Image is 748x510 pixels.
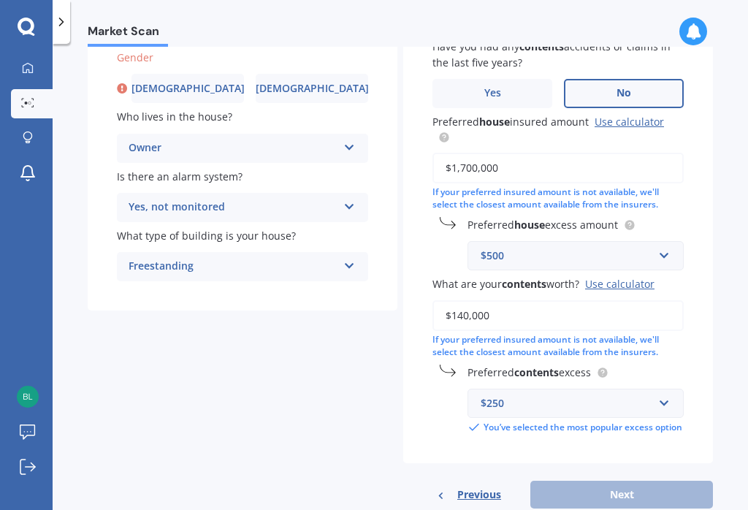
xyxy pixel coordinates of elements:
b: house [479,115,510,129]
div: If your preferred insured amount is not available, we'll select the closest amount available from... [432,334,684,359]
span: No [617,87,631,99]
input: Enter amount [432,153,684,183]
b: house [514,218,545,232]
span: Gender [117,50,153,64]
span: Yes [484,87,501,99]
a: Use calculator [595,115,664,129]
span: Market Scan [88,24,168,44]
div: Owner [129,140,337,157]
b: contents [519,40,564,54]
span: Previous [457,484,501,506]
span: What are your worth? [432,277,579,291]
span: Preferred excess amount [467,218,618,232]
span: Preferred insured amount [432,115,589,129]
span: Is there an alarm system? [117,170,243,183]
span: Preferred excess [467,365,591,379]
span: What type of building is your house? [117,229,296,243]
div: Use calculator [585,277,654,291]
span: [DEMOGRAPHIC_DATA] [131,83,245,95]
b: contents [514,365,559,379]
div: $500 [481,248,653,264]
span: [DEMOGRAPHIC_DATA] [256,83,369,95]
div: Freestanding [129,258,337,275]
span: Who lives in the house? [117,110,232,124]
div: You’ve selected the most popular excess option [467,421,684,434]
b: contents [502,277,546,291]
div: $250 [481,395,653,411]
span: Have you had any accidents or claims in the last five years? [432,40,671,69]
div: If your preferred insured amount is not available, we'll select the closest amount available from... [432,186,684,211]
input: Enter amount [432,300,684,331]
img: 22a68659fb9f9cea4f440355961c3a5e [17,386,39,408]
div: Yes, not monitored [129,199,337,216]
